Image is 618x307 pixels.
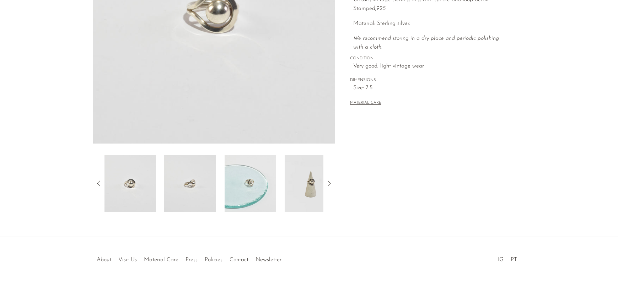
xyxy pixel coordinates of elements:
[350,77,510,84] span: DIMENSIONS
[164,155,216,212] img: Sphere Loop Ring
[93,251,285,265] ul: Quick links
[376,6,387,11] em: 925.
[498,257,504,263] a: IG
[104,155,156,212] img: Sphere Loop Ring
[205,257,222,263] a: Policies
[350,55,510,62] span: CONDITION
[494,251,521,265] ul: Social Medias
[353,19,510,28] p: Material: Sterling silver.
[350,101,381,106] button: MATERIAL CARE
[118,257,137,263] a: Visit Us
[285,155,336,212] img: Sphere Loop Ring
[511,257,517,263] a: PT
[225,155,276,212] img: Sphere Loop Ring
[353,62,510,71] span: Very good; light vintage wear.
[144,257,178,263] a: Material Care
[230,257,248,263] a: Contact
[186,257,198,263] a: Press
[97,257,111,263] a: About
[353,36,499,50] i: We recommend storing in a dry place and periodic polishing with a cloth.
[353,84,510,93] span: Size: 7.5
